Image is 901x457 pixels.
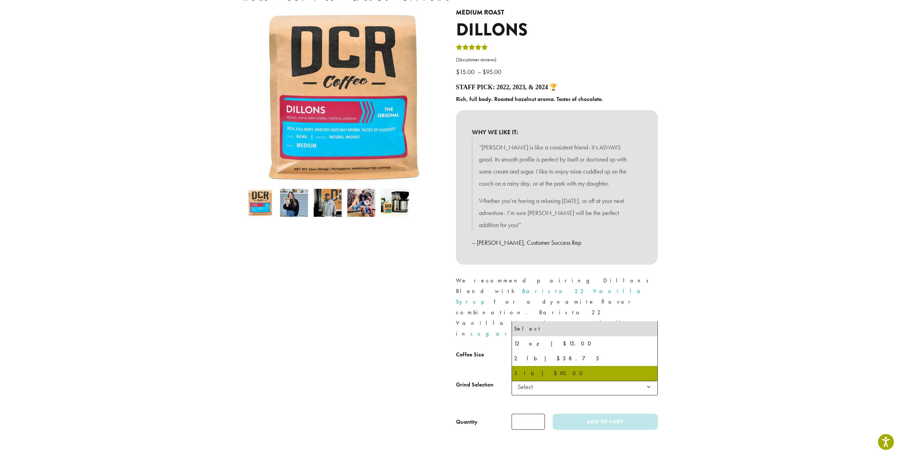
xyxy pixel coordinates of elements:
div: Rated 5.00 out of 5 [456,43,488,54]
h1: Dillons [456,20,658,40]
img: Dillons [246,189,274,217]
div: 2 lb | $38.75 [514,353,655,364]
bdi: 95.00 [483,68,503,76]
li: Select [512,321,657,336]
h4: Medium Roast [456,9,658,17]
bdi: 15.00 [456,68,476,76]
label: Grind Selection [456,380,512,390]
p: – [PERSON_NAME], Customer Success Rep [472,237,642,249]
p: “[PERSON_NAME] is like a consistent friend- it’s ALWAYS good. Its smooth profile is perfect by it... [479,141,635,189]
span: – [478,68,481,76]
button: Add to cart [553,414,657,430]
img: Dillons - Image 5 [381,189,409,217]
img: David Morris picks Dillons for 2021 [347,189,375,217]
img: Dillons - Image 3 [314,189,342,217]
span: Select [515,380,540,394]
label: Coffee Size [456,350,512,360]
img: Dillons - Image 2 [280,189,308,217]
b: Rich, full body. Roasted hazelnut aroma. Tastes of chocolate. [456,95,603,103]
div: 5 lb | $95.00 [514,368,655,379]
b: WHY WE LIKE IT: [472,126,642,138]
a: sugar-free [471,330,551,337]
div: Quantity [456,418,478,426]
span: $ [456,68,460,76]
span: Select [512,378,658,395]
input: Product quantity [512,414,545,430]
a: Barista 22 Vanilla Syrup [456,287,646,305]
a: (26customer reviews) [456,56,658,63]
p: Whether you’re having a relaxing [DATE], or off at your next adventure- I’m sure [PERSON_NAME] wi... [479,195,635,231]
span: 26 [457,57,463,63]
span: $ [483,68,486,76]
p: We recommend pairing Dillons Blend with for a dynamite flavor combination. Barista 22 Vanilla is ... [456,275,658,339]
h4: Staff Pick: 2022, 2023, & 2024 🏆 [456,84,658,91]
div: 12 oz | $15.00 [514,338,655,349]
